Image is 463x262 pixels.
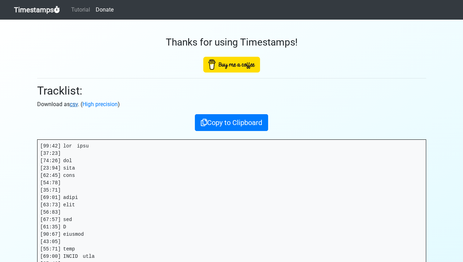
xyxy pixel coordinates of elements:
a: csv [70,101,78,108]
button: Copy to Clipboard [195,114,268,131]
p: Download as . ( ) [37,100,426,109]
h3: Thanks for using Timestamps! [37,36,426,48]
iframe: Drift Widget Chat Controller [428,227,455,254]
a: Tutorial [68,3,93,17]
h2: Tracklist: [37,84,426,97]
a: High precision [82,101,118,108]
a: Timestamps [14,3,60,17]
a: Donate [93,3,116,17]
img: Buy Me A Coffee [203,57,260,73]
